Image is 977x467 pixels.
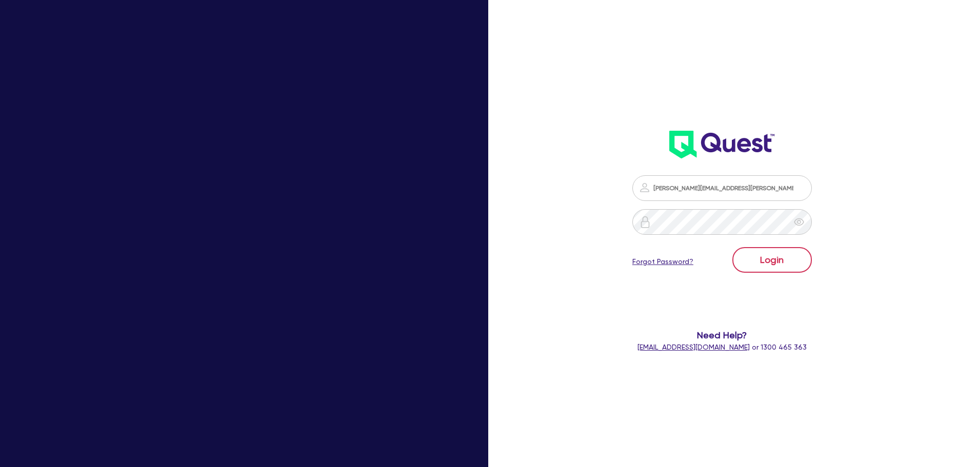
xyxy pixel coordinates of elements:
[794,217,804,227] span: eye
[215,393,280,401] span: - [PERSON_NAME]
[637,343,750,351] a: [EMAIL_ADDRESS][DOMAIN_NAME]
[632,256,693,267] a: Forgot Password?
[639,216,651,228] img: icon-password
[591,328,853,342] span: Need Help?
[637,343,807,351] span: or 1300 465 363
[669,131,774,158] img: wH2k97JdezQIQAAAABJRU5ErkJggg==
[632,175,812,201] input: Email address
[732,247,812,273] button: Login
[639,181,651,194] img: icon-password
